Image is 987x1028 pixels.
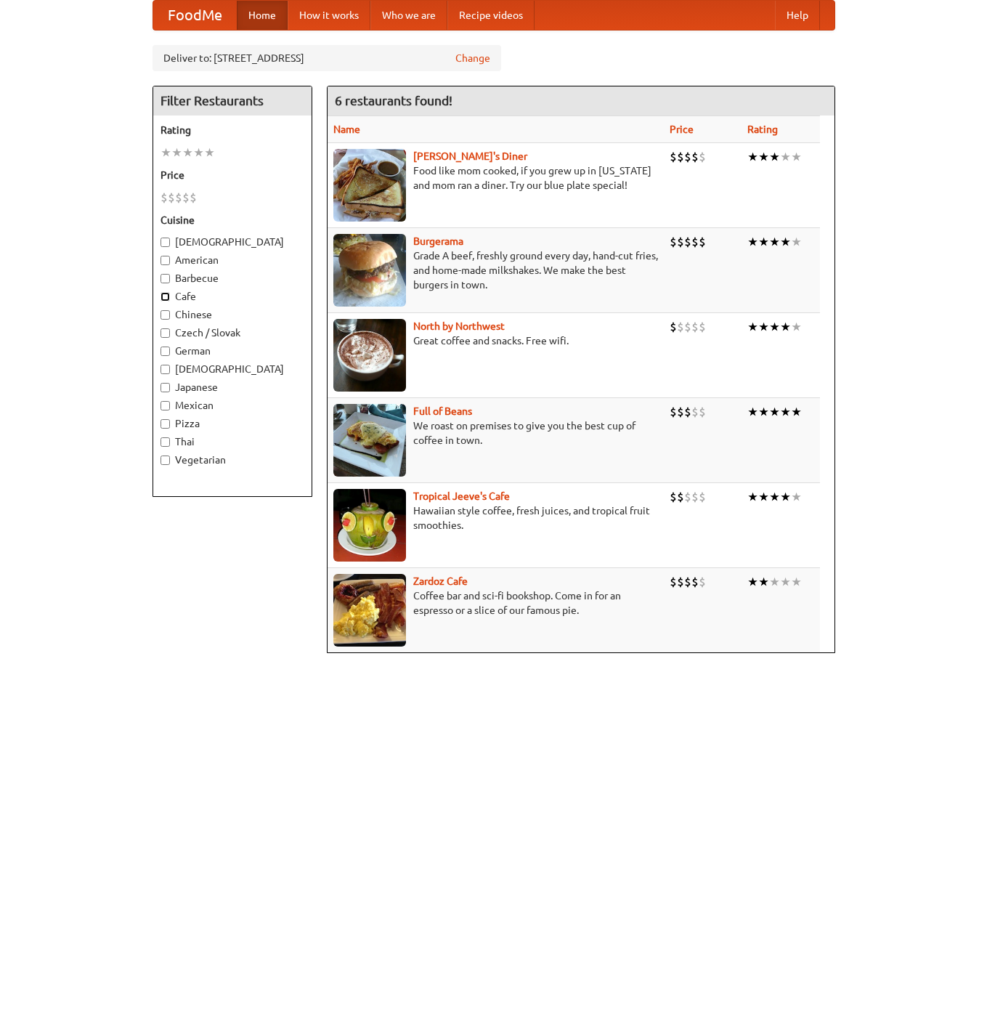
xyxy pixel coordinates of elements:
[333,124,360,135] a: Name
[161,328,170,338] input: Czech / Slovak
[161,307,304,322] label: Chinese
[758,234,769,250] li: ★
[691,489,699,505] li: $
[370,1,447,30] a: Who we are
[780,149,791,165] li: ★
[161,456,170,465] input: Vegetarian
[161,437,170,447] input: Thai
[413,405,472,417] a: Full of Beans
[670,149,677,165] li: $
[747,489,758,505] li: ★
[161,253,304,267] label: American
[791,234,802,250] li: ★
[161,419,170,429] input: Pizza
[161,344,304,358] label: German
[161,238,170,247] input: [DEMOGRAPHIC_DATA]
[161,325,304,340] label: Czech / Slovak
[161,168,304,182] h5: Price
[333,234,406,307] img: burgerama.jpg
[161,271,304,286] label: Barbecue
[684,574,691,590] li: $
[161,416,304,431] label: Pizza
[333,574,406,647] img: zardoz.jpg
[333,149,406,222] img: sallys.jpg
[769,404,780,420] li: ★
[791,574,802,590] li: ★
[769,489,780,505] li: ★
[791,149,802,165] li: ★
[769,319,780,335] li: ★
[769,574,780,590] li: ★
[335,94,452,108] ng-pluralize: 6 restaurants found!
[161,145,171,161] li: ★
[161,213,304,227] h5: Cuisine
[691,319,699,335] li: $
[775,1,820,30] a: Help
[333,503,658,533] p: Hawaiian style coffee, fresh juices, and tropical fruit smoothies.
[758,489,769,505] li: ★
[780,574,791,590] li: ★
[699,404,706,420] li: $
[670,124,694,135] a: Price
[333,588,658,618] p: Coffee bar and sci-fi bookshop. Come in for an espresso or a slice of our famous pie.
[333,248,658,292] p: Grade A beef, freshly ground every day, hand-cut fries, and home-made milkshakes. We make the bes...
[699,149,706,165] li: $
[691,404,699,420] li: $
[161,398,304,413] label: Mexican
[413,490,510,502] a: Tropical Jeeve's Cafe
[699,234,706,250] li: $
[791,404,802,420] li: ★
[190,190,197,206] li: $
[161,453,304,467] label: Vegetarian
[691,149,699,165] li: $
[747,149,758,165] li: ★
[413,320,505,332] a: North by Northwest
[758,149,769,165] li: ★
[413,150,527,162] b: [PERSON_NAME]'s Diner
[670,404,677,420] li: $
[204,145,215,161] li: ★
[699,319,706,335] li: $
[684,149,691,165] li: $
[670,489,677,505] li: $
[691,574,699,590] li: $
[758,574,769,590] li: ★
[699,574,706,590] li: $
[747,404,758,420] li: ★
[333,333,658,348] p: Great coffee and snacks. Free wifi.
[780,319,791,335] li: ★
[161,310,170,320] input: Chinese
[677,489,684,505] li: $
[333,489,406,562] img: jeeves.jpg
[670,319,677,335] li: $
[333,418,658,448] p: We roast on premises to give you the best cup of coffee in town.
[182,190,190,206] li: $
[333,319,406,392] img: north.jpg
[791,489,802,505] li: ★
[168,190,175,206] li: $
[413,235,463,247] a: Burgerama
[161,347,170,356] input: German
[747,319,758,335] li: ★
[747,234,758,250] li: ★
[175,190,182,206] li: $
[153,45,501,71] div: Deliver to: [STREET_ADDRESS]
[413,575,468,587] a: Zardoz Cafe
[769,234,780,250] li: ★
[161,235,304,249] label: [DEMOGRAPHIC_DATA]
[780,404,791,420] li: ★
[670,574,677,590] li: $
[677,574,684,590] li: $
[153,86,312,116] h4: Filter Restaurants
[747,124,778,135] a: Rating
[758,404,769,420] li: ★
[161,292,170,301] input: Cafe
[677,404,684,420] li: $
[161,380,304,394] label: Japanese
[161,365,170,374] input: [DEMOGRAPHIC_DATA]
[161,383,170,392] input: Japanese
